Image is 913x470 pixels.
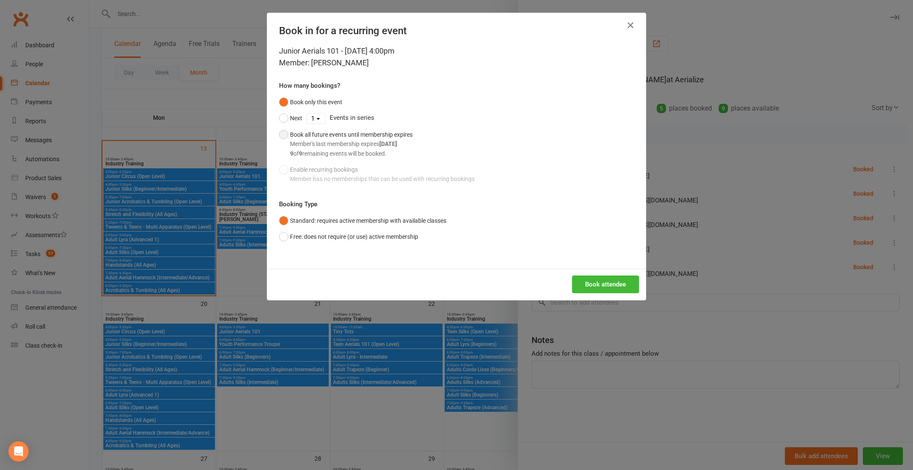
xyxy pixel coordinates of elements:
h4: Book in for a recurring event [279,25,634,37]
strong: [DATE] [379,140,397,147]
button: Next [279,110,302,126]
button: Free: does not require (or use) active membership [279,229,418,245]
div: Junior Aerials 101 - [DATE] 4:00pm Member: [PERSON_NAME] [279,45,634,69]
button: Book all future events until membership expiresMember's last membership expires[DATE]9of9remainin... [279,127,413,162]
div: Events in series [279,110,634,126]
div: of remaining events will be booked. [290,149,413,158]
div: Member's last membership expires [290,139,413,149]
strong: 9 [290,150,293,157]
button: Close [624,19,637,32]
strong: 9 [299,150,302,157]
button: Standard: requires active membership with available classes [279,213,446,229]
div: Book all future events until membership expires [290,130,413,158]
button: Book attendee [572,276,639,293]
button: Book only this event [279,94,342,110]
div: Open Intercom Messenger [8,441,29,462]
label: How many bookings? [279,81,340,91]
label: Booking Type [279,199,317,209]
